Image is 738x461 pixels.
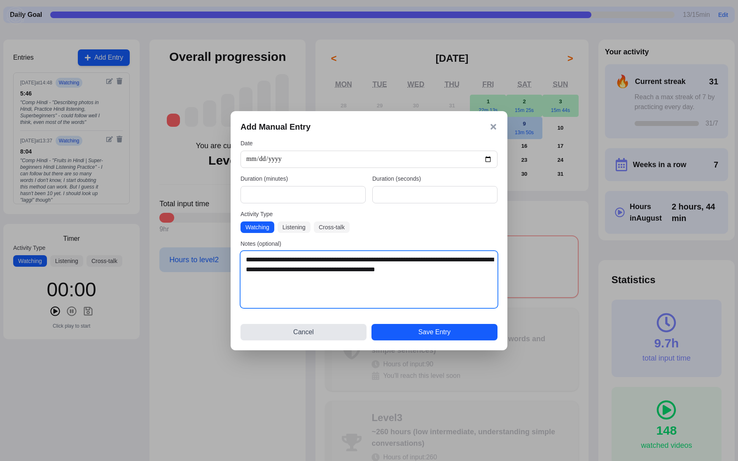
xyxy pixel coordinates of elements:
label: Activity Type [241,210,497,218]
button: Save Entry [371,324,497,340]
label: Duration (minutes) [241,175,366,183]
label: Duration (seconds) [372,175,497,183]
button: Watching [241,221,274,233]
label: Notes (optional) [241,240,497,248]
button: Cross-talk [314,221,350,233]
button: Listening [278,221,311,233]
h3: Add Manual Entry [241,121,311,133]
label: Date [241,139,497,147]
button: Cancel [241,324,367,340]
